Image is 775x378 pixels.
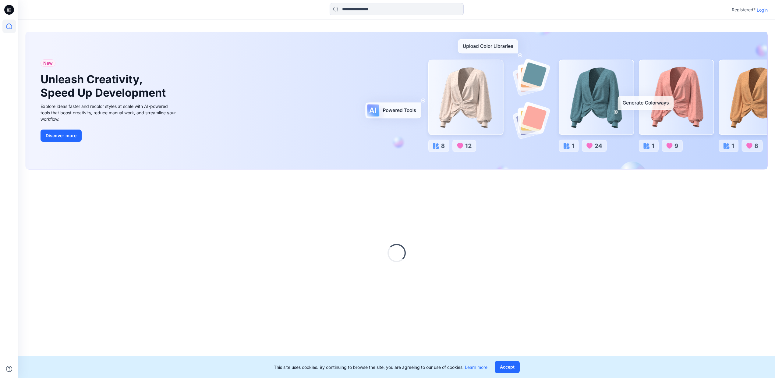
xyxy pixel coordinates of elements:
[41,130,82,142] button: Discover more
[41,73,168,99] h1: Unleash Creativity, Speed Up Development
[43,59,53,67] span: New
[495,361,520,373] button: Accept
[465,365,487,370] a: Learn more
[41,103,178,122] div: Explore ideas faster and recolor styles at scale with AI-powered tools that boost creativity, red...
[41,130,178,142] a: Discover more
[274,364,487,370] p: This site uses cookies. By continuing to browse the site, you are agreeing to our use of cookies.
[732,6,756,13] p: Registered?
[757,7,768,13] p: Login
